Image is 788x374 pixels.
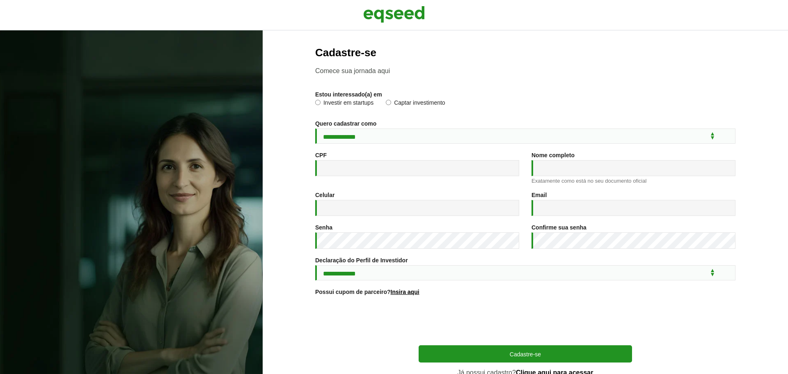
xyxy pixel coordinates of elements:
label: Captar investimento [386,100,445,108]
label: Investir em startups [315,100,373,108]
a: Insira aqui [391,289,419,295]
img: EqSeed Logo [363,4,425,25]
label: Senha [315,225,332,230]
label: Estou interessado(a) em [315,92,382,97]
iframe: reCAPTCHA [463,305,588,337]
input: Investir em startups [315,100,321,105]
p: Comece sua jornada aqui [315,67,735,75]
label: Confirme sua senha [531,225,586,230]
h2: Cadastre-se [315,47,735,59]
input: Captar investimento [386,100,391,105]
label: Possui cupom de parceiro? [315,289,419,295]
label: Celular [315,192,334,198]
label: Quero cadastrar como [315,121,376,126]
label: CPF [315,152,327,158]
label: Email [531,192,547,198]
div: Exatamente como está no seu documento oficial [531,178,735,184]
button: Cadastre-se [419,345,632,363]
label: Declaração do Perfil de Investidor [315,257,408,263]
label: Nome completo [531,152,575,158]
